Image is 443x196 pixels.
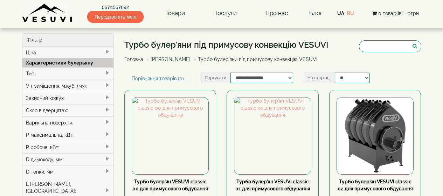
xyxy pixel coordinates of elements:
span: 0 товар(ів) - 0грн [378,11,419,16]
a: Про нас [258,5,295,21]
div: Скло в дверцятах: [22,104,114,116]
div: V приміщення, м.куб. (м3): [22,80,114,92]
div: Фільтр [22,34,114,47]
img: Турбо булер'ян VESUVI classic 02 для примусового обдування [337,97,413,174]
div: Тип: [22,67,114,80]
div: P максимальна, кВт: [22,129,114,141]
h1: Турбо булер'яни під примусову конвекцію VESUVI [124,40,328,49]
div: Ціна [22,47,114,59]
a: Головна [124,56,143,62]
a: Турбо булер'ян VESUVI classic 02 для примусового обдування [338,179,413,191]
img: Турбо булер'ян VESUVI classic 01 для примусового обдування [234,97,311,174]
div: D димоходу, мм: [22,153,114,165]
label: На сторінці: [304,73,335,83]
label: Сортувати: [201,73,230,83]
a: [PERSON_NAME] [151,56,191,62]
li: Турбо булер'яни під примусову конвекцію VESUVI [192,56,317,63]
div: P робоча, кВт: [22,141,114,153]
a: Послуги [206,5,244,21]
img: Турбо булер'ян VESUVI classic 00 для примусового обдування [132,97,208,174]
img: Завод VESUVI [22,4,73,23]
a: Турбо булер'ян VESUVI classic 00 для примусового обдування [132,179,208,191]
span: Передзвоніть мені [87,11,144,23]
div: Варильна поверхня: [22,116,114,129]
a: Турбо булер'ян VESUVI classic 01 для примусового обдування [235,179,310,191]
a: Порівняння товарів (0) [124,73,191,85]
a: Товари [158,5,192,21]
a: 0674567692 [87,4,144,11]
div: Захисний кожух: [22,92,114,104]
div: D топки, мм: [22,165,114,178]
a: RU [347,11,354,16]
a: UA [337,11,344,16]
button: 0 товар(ів) - 0грн [370,9,421,17]
div: Характеристики булерьяну [22,58,114,67]
a: Блог [309,9,323,16]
